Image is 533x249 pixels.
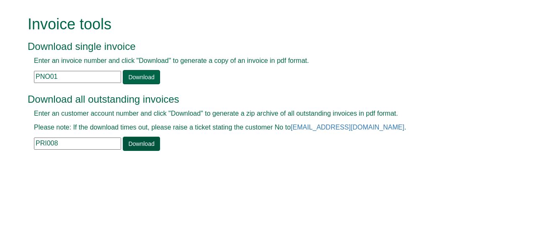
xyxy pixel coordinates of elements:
[28,16,486,33] h1: Invoice tools
[34,109,480,119] p: Enter an customer account number and click "Download" to generate a zip archive of all outstandin...
[291,124,404,131] a: [EMAIL_ADDRESS][DOMAIN_NAME]
[34,137,121,150] input: e.g. BLA02
[34,56,480,66] p: Enter an invoice number and click "Download" to generate a copy of an invoice in pdf format.
[123,70,160,84] a: Download
[28,94,486,105] h3: Download all outstanding invoices
[34,123,480,132] p: Please note: If the download times out, please raise a ticket stating the customer No to .
[123,137,160,151] a: Download
[34,71,121,83] input: e.g. INV1234
[28,41,486,52] h3: Download single invoice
